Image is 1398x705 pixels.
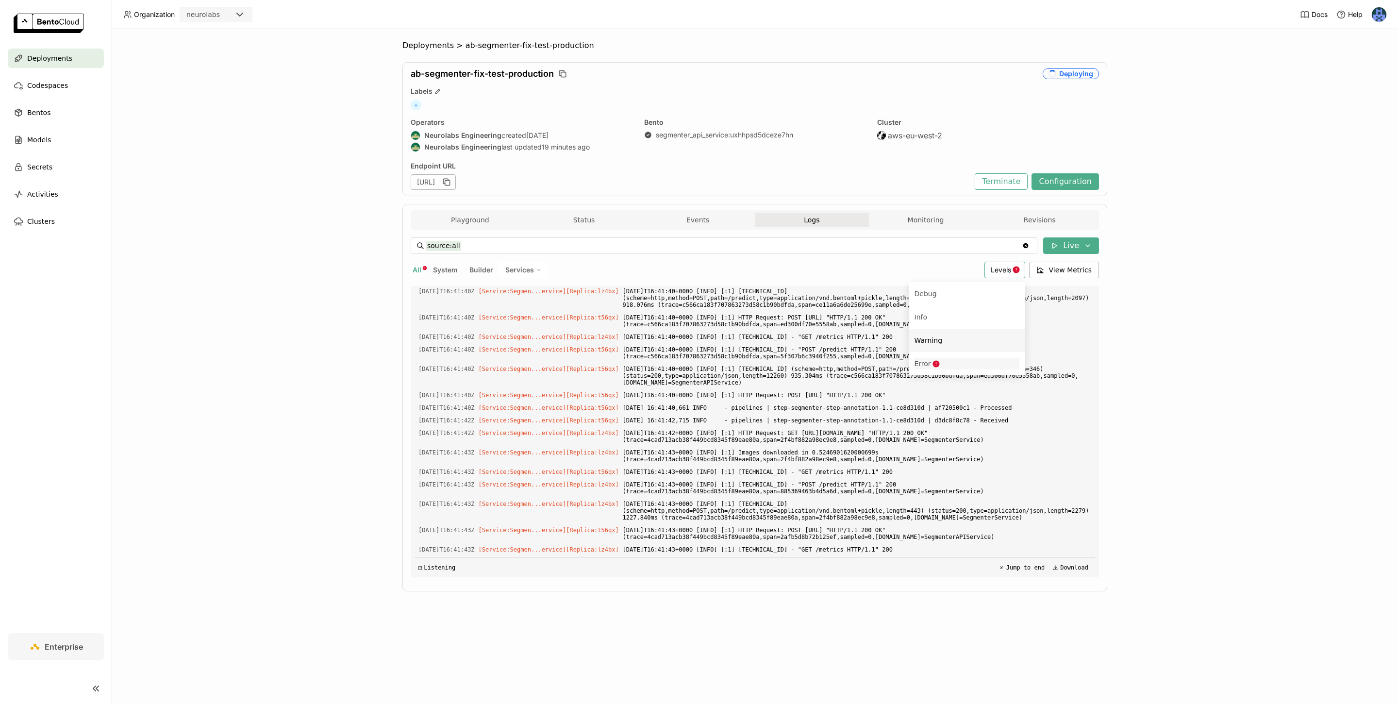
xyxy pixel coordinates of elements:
span: 2025-08-19T16:41:40.612Z [418,286,475,297]
span: 2025-08-19T16:41:43.984Z [418,557,475,568]
span: All [413,266,421,274]
a: Docs [1300,10,1328,19]
span: 2025-08-19T16:41:40.614Z [418,312,475,323]
span: 2025-08-19T16:41:42.812Z [418,428,475,438]
span: [Replica:t56qx] [566,527,618,534]
span: ab-segmenter-fix-test-production [411,68,554,79]
div: Cluster [877,118,1099,127]
span: [Service:Segmen...ervice] [479,404,566,411]
span: [DATE]T16:41:42+0000 [INFO] [:1] HTTP Request: GET [URL][DOMAIN_NAME] "HTTP/1.1 200 OK" (trace=4c... [623,428,1091,445]
button: System [431,264,460,276]
button: View Metrics [1029,262,1099,278]
input: Search [426,238,1022,253]
img: logo [14,14,84,33]
span: [Replica:lz4bx] [566,449,618,456]
span: View Metrics [1049,265,1092,275]
div: Deploying [1043,68,1099,79]
button: Configuration [1032,173,1099,190]
span: [Service:Segmen...ervice] [479,430,566,436]
span: [DATE]T16:41:43+0000 [INFO] [:1] [TECHNICAL_ID] - "GET /metrics HTTP/1.1" 200 [623,467,1091,477]
span: > [454,41,466,50]
span: [Replica:lz4bx] [566,334,618,340]
span: [Service:Segmen...ervice] [479,346,566,353]
button: Status [527,213,641,227]
span: Codespaces [27,80,68,91]
span: [Replica:t56qx] [566,366,618,372]
span: 2025-08-19T16:41:40.614Z [418,332,475,342]
div: Menu [909,282,1025,375]
a: Secrets [8,157,104,177]
span: [Service:Segmen...ervice] [479,546,566,553]
i: loading [1048,69,1057,79]
span: [Service:Segmen...ervice] [479,527,566,534]
span: 2025-08-19T16:41:43.973Z [418,525,475,536]
div: neurolabs [186,10,220,19]
span: [Service:Segmen...ervice] [479,449,566,456]
span: [DATE]T16:41:43+0000 [INFO] [:1] [TECHNICAL_ID] - "GET /metrics HTTP/1.1" 200 [623,544,1091,555]
span: Docs [1312,10,1328,19]
span: 2025-08-19T16:41:40.661Z [418,403,475,413]
span: 2025-08-19T16:41:40.632Z [418,390,475,401]
div: Listening [418,564,455,571]
button: Playground [413,213,527,227]
span: [DATE]T16:41:40+0000 [INFO] [:1] [TECHNICAL_ID] - "POST /predict HTTP/1.1" 200 (trace=c566ca183f7... [623,344,1091,362]
span: Services [505,266,534,274]
span: 2025-08-19T16:41:40.624Z [418,344,475,355]
img: Paul Pop [1372,7,1386,22]
input: Selected neurolabs. [221,10,222,20]
span: [DATE]T16:41:40+0000 [INFO] [:1] [TECHNICAL_ID] - "GET /metrics HTTP/1.1" 200 [623,332,1091,342]
div: Bento [644,118,866,127]
div: Endpoint URL [411,162,970,170]
span: [DATE] 16:41:40,661 INFO - pipelines | step-segmenter-step-annotation-1.1-ce8d310d | af720500c1 -... [623,403,1091,413]
div: Help [1336,10,1363,19]
span: [Service:Segmen...ervice] [479,417,566,424]
span: [Service:Segmen...ervice] [479,334,566,340]
span: [Replica:t56qx] [566,392,618,399]
a: segmenter_api_service:uxhhpsd5dceze7hn [656,131,793,139]
button: All [411,264,423,276]
a: Bentos [8,103,104,122]
button: Events [641,213,755,227]
span: 2025-08-19T16:41:43.972Z [418,499,475,509]
span: [Replica:lz4bx] [566,546,618,553]
span: [Replica:lz4bx] [566,501,618,507]
span: Deployments [27,52,72,64]
span: Warning [915,336,943,344]
span: Help [1348,10,1363,19]
span: [DATE]T16:41:43+0000 [INFO] [:1] [TECHNICAL_ID] - "POST /predict HTTP/1.1" 200 (trace=4cad713acb3... [623,557,1091,574]
button: Terminate [975,173,1028,190]
span: aws-eu-west-2 [888,131,942,140]
button: Download [1049,562,1091,573]
span: 2025-08-19T16:41:43.269Z [418,447,475,458]
span: Debug [915,290,937,298]
span: [Replica:t56qx] [566,346,618,353]
span: ◲ [418,564,422,571]
span: [DATE]T16:41:40+0000 [INFO] [:1] HTTP Request: POST [URL] "HTTP/1.1 200 OK" (trace=c566ca183f7078... [623,312,1091,330]
span: [DATE]T16:41:43+0000 [INFO] [:1] Images downloaded in 0.5246901620000699s (trace=4cad713acb38f449... [623,447,1091,465]
img: Neurolabs Engineering [411,131,420,140]
span: 2025-08-19T16:41:43.971Z [418,479,475,490]
strong: Neurolabs Engineering [424,131,501,140]
span: Logs [804,216,819,224]
span: Deployments [402,41,454,50]
button: Monitoring [869,213,983,227]
div: Operators [411,118,632,127]
div: [URL] [411,174,456,190]
a: Enterprise [8,633,104,660]
span: Builder [469,266,493,274]
nav: Breadcrumbs navigation [402,41,1107,50]
span: [Replica:lz4bx] [566,481,618,488]
span: Enterprise [45,642,83,652]
div: Levels [984,262,1025,278]
a: Deployments [8,49,104,68]
span: [Replica:t56qx] [566,417,618,424]
span: Levels [991,266,1011,274]
span: [Service:Segmen...ervice] [479,366,566,372]
a: Models [8,130,104,150]
span: [Replica:lz4bx] [566,288,618,295]
span: [DATE]T16:41:43+0000 [INFO] [:1] [TECHNICAL_ID] - "POST /predict HTTP/1.1" 200 (trace=4cad713acb3... [623,479,1091,497]
span: 19 minutes ago [542,143,590,151]
span: + [411,100,421,110]
svg: Clear value [1022,242,1030,250]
